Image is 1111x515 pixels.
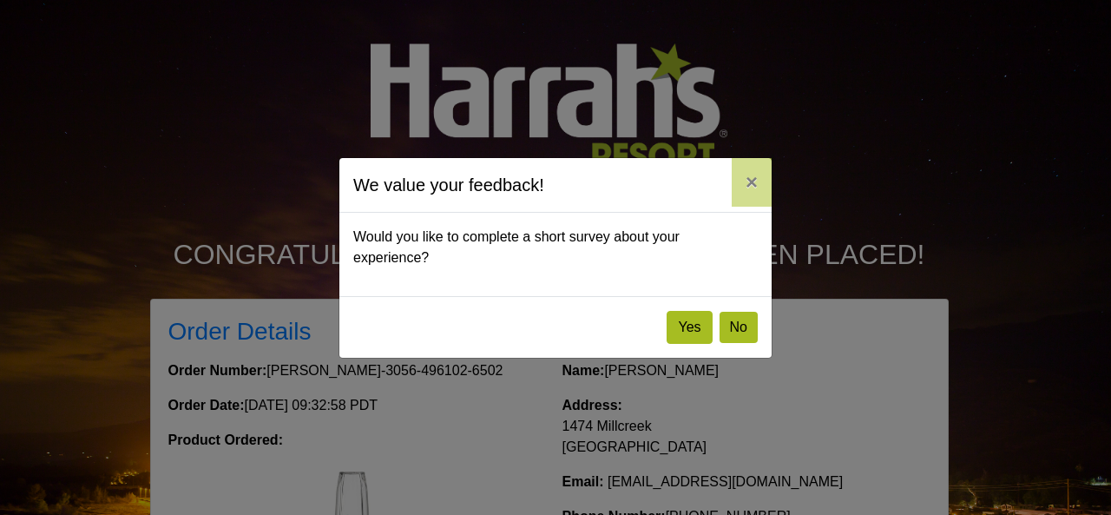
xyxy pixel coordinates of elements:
[720,312,758,343] button: No
[353,172,544,198] h5: We value your feedback!
[667,311,712,344] button: Yes
[746,170,758,194] span: ×
[353,227,758,268] p: Would you like to complete a short survey about your experience?
[732,158,772,207] button: Close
